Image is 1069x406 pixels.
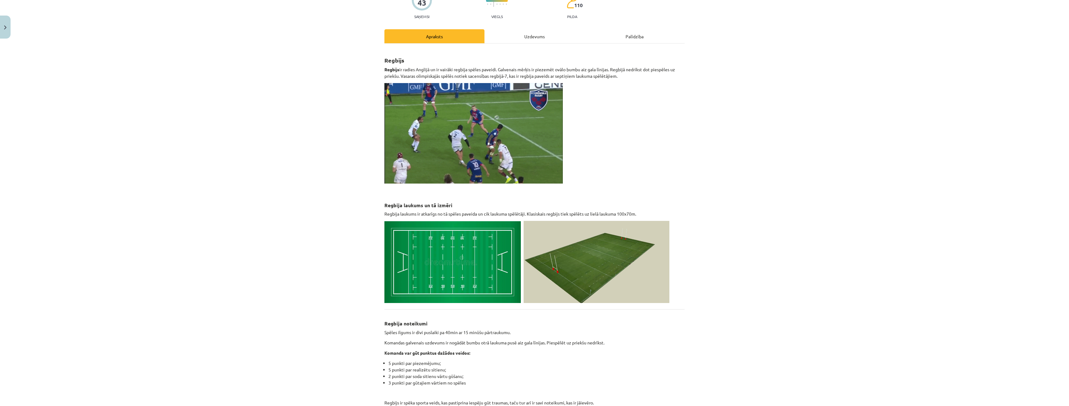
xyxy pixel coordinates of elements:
b: Regbija laukums un tā izmēri [384,202,452,208]
img: icon-short-line-57e1e144782c952c97e751825c79c345078a6d821885a25fce030b3d8c18986b.svg [500,3,500,5]
p: Spēles ilgums ir divi puslaiki pa 40min ar 15 minūšu pārtraukumu. [384,329,685,336]
p: Viegls [491,14,503,19]
p: Komandas galvenais uzdevums ir nogādāt bumbu otrā laukuma pusē aiz gala līnijas. Piespēlēt uz pri... [384,339,685,346]
div: Apraksts [384,29,484,43]
b: Regbija noteikumi [384,320,428,327]
p: pilda [567,14,577,19]
p: Saņemsi [412,14,432,19]
li: 5 punkti par realizētu sitienu; [388,366,685,373]
img: icon-short-line-57e1e144782c952c97e751825c79c345078a6d821885a25fce030b3d8c18986b.svg [487,3,488,5]
b: Regbijs [384,67,399,72]
img: icon-short-line-57e1e144782c952c97e751825c79c345078a6d821885a25fce030b3d8c18986b.svg [503,3,503,5]
p: Regbija laukums ir atkarīgs no tā spēles paveida un cik laukuma spēlētāji. Klasiskais regbijs tie... [384,211,685,217]
li: 5 punkti par piezemējumu; [388,360,685,366]
li: 3 punkti par gūtajiem vārtiem no spēles [388,380,685,386]
p: Regbijs ir spēka sporta veids, kas pastiprina iespēju gūt traumas, taču tur arī ir savi noteikumi... [384,399,685,406]
b: Regbijs [384,57,404,64]
div: Uzdevums [484,29,585,43]
p: ir radies Anglijā un ir vairāki regbija spēles paveidi. Galvenais mērķis ir piezemēt ovālo bumbu ... [384,66,685,79]
li: 2 punkti par soda sitienu vārtu gūšanu; [388,373,685,380]
strong: Komanda var gūt punktus dažādos veidos: [384,350,470,356]
div: Palīdzība [585,29,685,43]
img: icon-short-line-57e1e144782c952c97e751825c79c345078a6d821885a25fce030b3d8c18986b.svg [506,3,507,5]
span: 110 [574,2,583,8]
img: icon-close-lesson-0947bae3869378f0d4975bcd49f059093ad1ed9edebbc8119c70593378902aed.svg [4,26,7,30]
